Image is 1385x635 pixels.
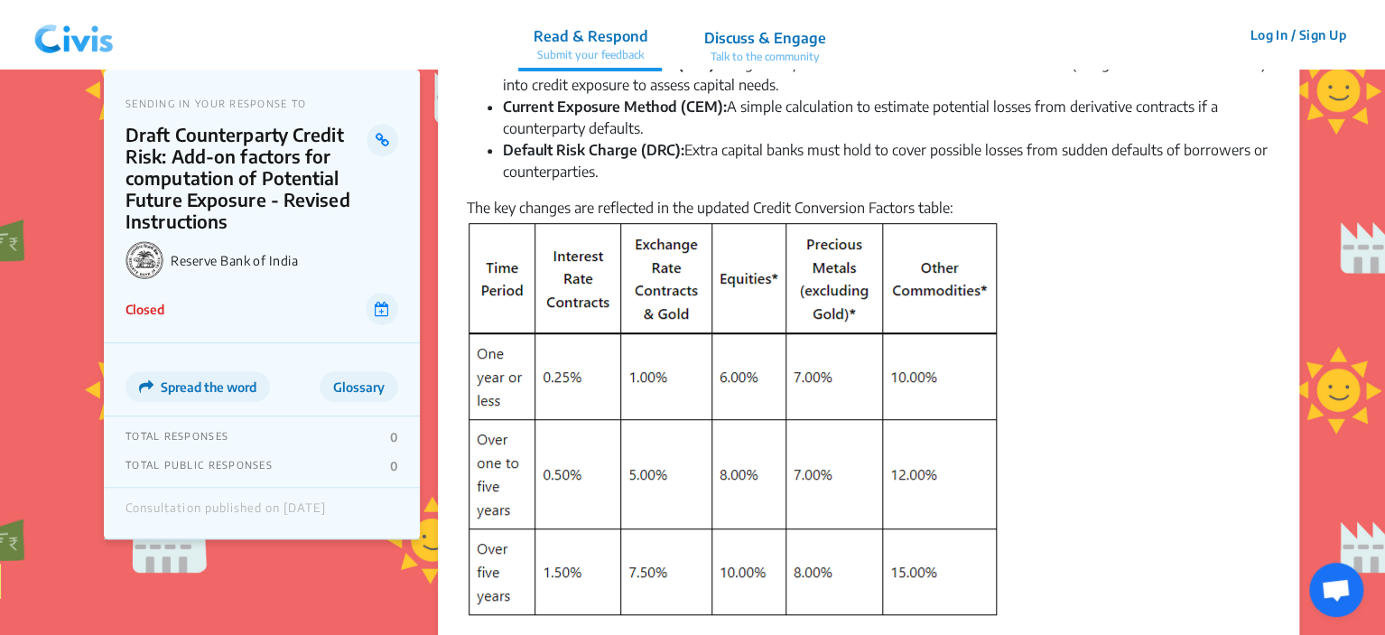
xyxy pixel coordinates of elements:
[503,141,684,159] strong: Default Risk Charge (DRC):
[161,379,256,395] span: Spread the word
[320,371,398,402] button: Glossary
[125,300,164,319] p: Closed
[1238,21,1358,49] button: Log In / Sign Up
[503,98,727,116] strong: Current Exposure Method (CEM):
[703,49,825,65] p: Talk to the community
[333,379,385,395] span: Glossary
[1309,563,1363,617] div: Open chat
[27,8,121,62] img: navlogo.png
[125,501,326,525] div: Consultation published on [DATE]
[533,47,647,63] p: Submit your feedback
[503,96,1270,139] li: A simple calculation to estimate potential losses from derivative contracts if a counterparty def...
[125,124,367,232] p: Draft Counterparty Credit Risk: Add-on factors for computation of Potential Future Exposure - Rev...
[125,459,273,473] p: TOTAL PUBLIC RESPONSES
[125,98,398,109] p: SENDING IN YOUR RESPONSE TO
[533,25,647,47] p: Read & Respond
[467,219,1001,617] img: Screenshot%20(99).png
[125,241,163,279] img: Reserve Bank of India logo
[703,27,825,49] p: Discuss & Engage
[390,430,398,444] p: 0
[171,253,398,268] p: Reserve Bank of India
[125,430,228,444] p: TOTAL RESPONSES
[125,371,270,402] button: Spread the word
[503,52,1270,96] li: A regulatory tool that converts off-balance sheet items (like guarantees or derivatives) into cre...
[390,459,398,473] p: 0
[503,139,1270,182] li: Extra capital banks must hold to cover possible losses from sudden defaults of borrowers or count...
